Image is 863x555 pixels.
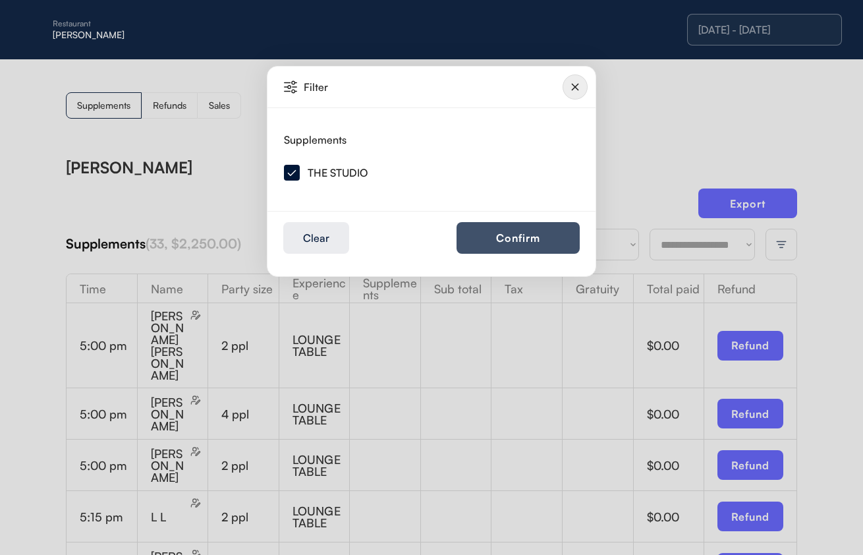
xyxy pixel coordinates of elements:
[284,134,347,145] div: Supplements
[304,82,402,92] div: Filter
[284,165,300,181] img: Group%20266.svg
[457,222,580,254] button: Confirm
[308,167,368,178] div: THE STUDIO
[563,74,588,100] img: Group%2010124643.svg
[284,80,297,94] img: Vector%20%2835%29.svg
[283,222,349,254] button: Clear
